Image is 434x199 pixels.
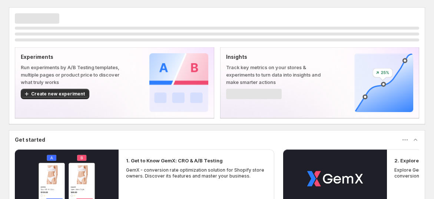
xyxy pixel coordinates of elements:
p: GemX - conversion rate optimization solution for Shopify store owners. Discover its features and ... [126,167,267,179]
p: Run experiments by A/B Testing templates, multiple pages or product price to discover what truly ... [21,64,126,86]
span: Create new experiment [31,91,85,97]
p: Insights [226,53,331,61]
p: Track key metrics on your stores & experiments to turn data into insights and make smarter actions [226,64,331,86]
img: Experiments [149,53,208,112]
h3: Get started [15,136,45,144]
button: Create new experiment [21,89,89,99]
h2: 1. Get to Know GemX: CRO & A/B Testing [126,157,223,164]
p: Experiments [21,53,126,61]
img: Insights [354,53,413,112]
